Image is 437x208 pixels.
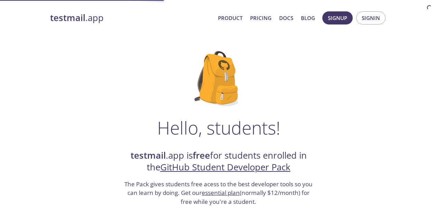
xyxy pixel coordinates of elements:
[202,189,240,197] a: essential plan
[218,13,243,22] a: Product
[131,149,166,161] strong: testmail
[50,12,85,24] strong: testmail
[322,11,353,24] button: Signup
[160,161,291,173] a: GitHub Student Developer Pack
[194,51,243,106] img: github-student-backpack.png
[124,180,314,206] h3: The Pack gives students free acess to the best developer tools so you can learn by doing. Get our...
[356,11,386,24] button: Signin
[124,150,314,174] h2: .app is for students enrolled in the
[193,149,210,161] strong: free
[50,12,212,24] a: testmail.app
[279,13,293,22] a: Docs
[362,13,380,22] span: Signin
[157,117,280,138] h1: Hello, students!
[250,13,272,22] a: Pricing
[301,13,315,22] a: Blog
[328,13,347,22] span: Signup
